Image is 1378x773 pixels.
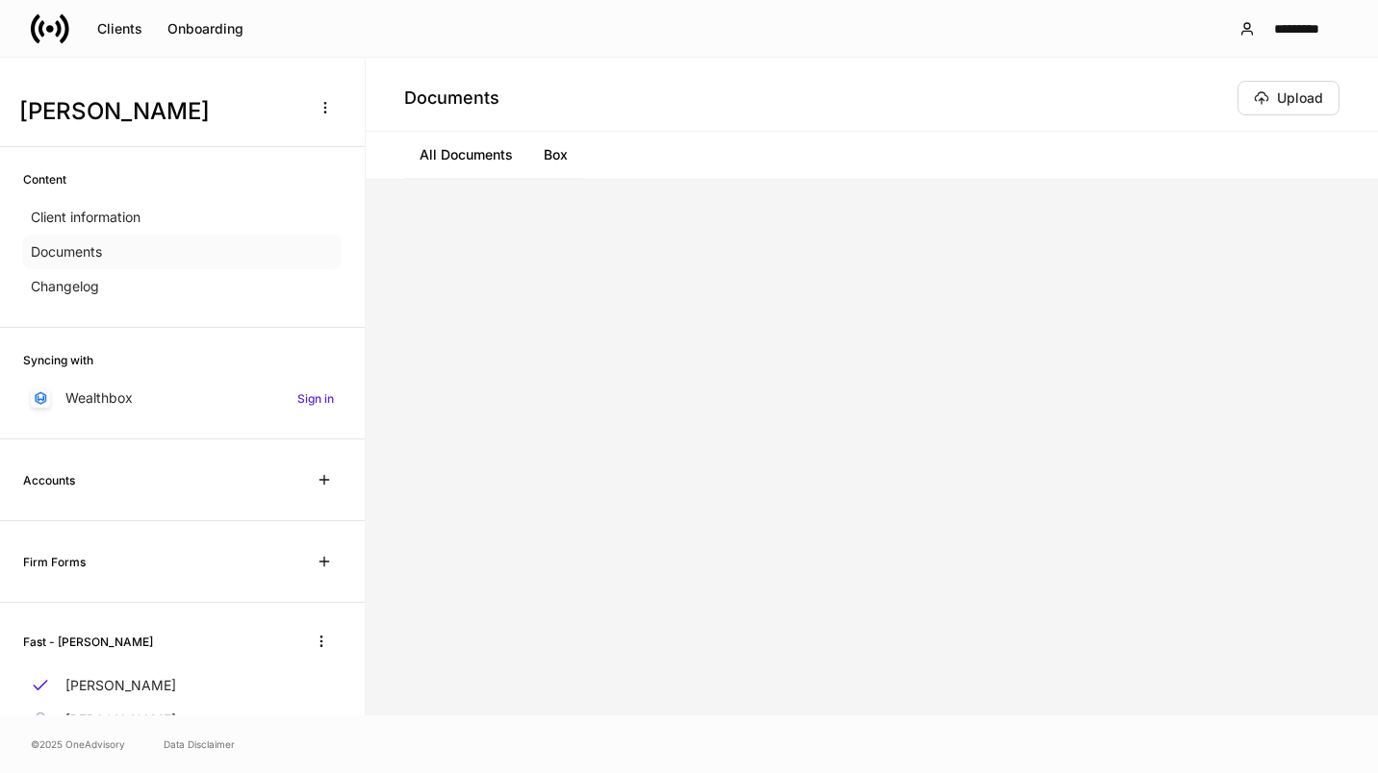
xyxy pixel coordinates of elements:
[167,22,243,36] div: Onboarding
[1238,81,1340,115] button: Upload
[65,711,176,730] p: [PERSON_NAME]
[23,351,93,369] h6: Syncing with
[31,277,99,296] p: Changelog
[528,132,583,178] a: Box
[97,22,142,36] div: Clients
[31,242,102,262] p: Documents
[155,13,256,44] button: Onboarding
[297,389,334,408] h6: Sign in
[404,87,499,110] h4: Documents
[85,13,155,44] button: Clients
[19,96,297,127] h3: [PERSON_NAME]
[23,703,342,737] a: [PERSON_NAME]
[23,471,75,489] h6: Accounts
[404,132,528,178] a: All Documents
[1254,90,1323,106] div: Upload
[23,170,66,188] h6: Content
[23,381,342,415] a: WealthboxSign in
[23,235,342,269] a: Documents
[23,668,342,703] a: [PERSON_NAME]
[65,676,176,695] p: [PERSON_NAME]
[23,633,153,651] h6: Fast - [PERSON_NAME]
[23,200,342,235] a: Client information
[164,736,235,752] a: Data Disclaimer
[31,208,140,227] p: Client information
[31,736,125,752] span: © 2025 OneAdvisory
[23,269,342,304] a: Changelog
[65,388,133,408] p: Wealthbox
[23,553,86,571] h6: Firm Forms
